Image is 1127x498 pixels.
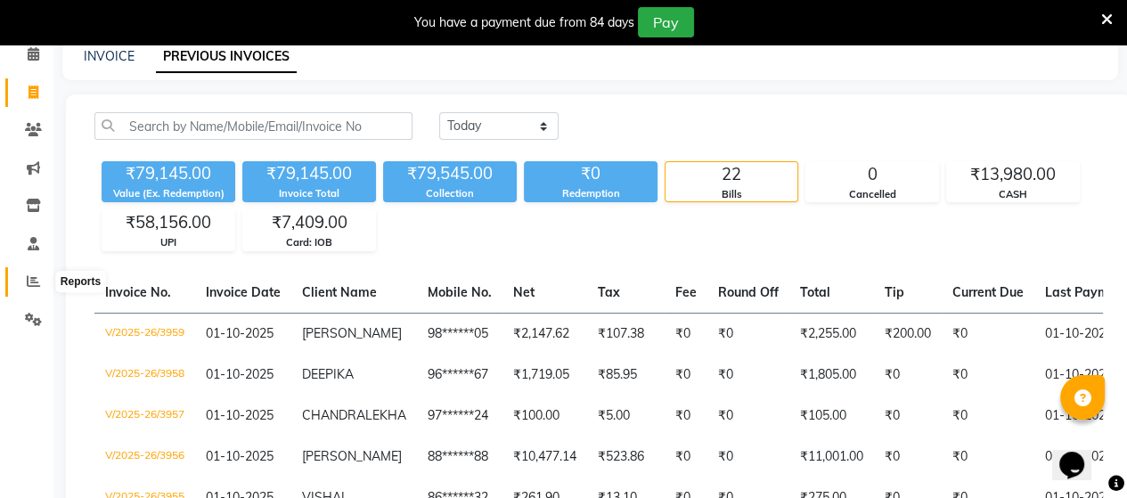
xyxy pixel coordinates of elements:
td: ₹11,001.00 [789,437,874,478]
span: 01-10-2025 [206,325,274,341]
span: [PERSON_NAME] [302,325,402,341]
span: Tax [598,284,620,300]
div: Card: IOB [243,235,375,250]
span: Mobile No. [428,284,492,300]
span: 01-10-2025 [206,448,274,464]
td: ₹0 [942,313,1034,355]
span: Round Off [718,284,779,300]
td: V/2025-26/3957 [94,396,195,437]
button: Pay [638,7,694,37]
td: ₹0 [665,355,707,396]
span: 01-10-2025 [206,366,274,382]
span: Fee [675,284,697,300]
td: ₹2,255.00 [789,313,874,355]
span: Current Due [952,284,1024,300]
div: ₹0 [524,161,657,186]
div: Bills [666,187,797,202]
div: CASH [947,187,1079,202]
div: ₹79,145.00 [102,161,235,186]
span: Tip [885,284,904,300]
div: Redemption [524,186,657,201]
span: Invoice Date [206,284,281,300]
td: ₹1,719.05 [502,355,587,396]
td: ₹0 [874,437,942,478]
div: ₹13,980.00 [947,162,1079,187]
input: Search by Name/Mobile/Email/Invoice No [94,112,412,140]
span: [PERSON_NAME] [302,448,402,464]
div: ₹58,156.00 [102,210,234,235]
td: ₹200.00 [874,313,942,355]
iframe: chat widget [1052,427,1109,480]
span: Invoice No. [105,284,171,300]
div: UPI [102,235,234,250]
div: Reports [56,272,105,293]
td: ₹0 [707,396,789,437]
a: INVOICE [84,48,135,64]
td: ₹0 [665,313,707,355]
td: ₹0 [874,396,942,437]
td: ₹0 [665,437,707,478]
div: ₹7,409.00 [243,210,375,235]
td: ₹0 [942,355,1034,396]
div: Cancelled [806,187,938,202]
a: PREVIOUS INVOICES [156,41,297,73]
td: V/2025-26/3958 [94,355,195,396]
td: ₹107.38 [587,313,665,355]
span: Client Name [302,284,377,300]
td: ₹0 [707,355,789,396]
div: ₹79,145.00 [242,161,376,186]
div: 22 [666,162,797,187]
div: 0 [806,162,938,187]
span: DEEPIKA [302,366,354,382]
td: ₹0 [874,355,942,396]
div: ₹79,545.00 [383,161,517,186]
div: You have a payment due from 84 days [414,13,634,32]
span: 01-10-2025 [206,407,274,423]
span: CHANDRALEKHA [302,407,406,423]
div: Collection [383,186,517,201]
span: Total [800,284,830,300]
td: ₹0 [942,396,1034,437]
span: Net [513,284,535,300]
div: Invoice Total [242,186,376,201]
td: ₹100.00 [502,396,587,437]
td: ₹0 [665,396,707,437]
td: ₹105.00 [789,396,874,437]
td: ₹0 [707,313,789,355]
td: ₹0 [707,437,789,478]
td: V/2025-26/3956 [94,437,195,478]
td: ₹1,805.00 [789,355,874,396]
td: ₹523.86 [587,437,665,478]
td: ₹2,147.62 [502,313,587,355]
td: V/2025-26/3959 [94,313,195,355]
td: ₹0 [942,437,1034,478]
td: ₹10,477.14 [502,437,587,478]
div: Value (Ex. Redemption) [102,186,235,201]
td: ₹5.00 [587,396,665,437]
td: ₹85.95 [587,355,665,396]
